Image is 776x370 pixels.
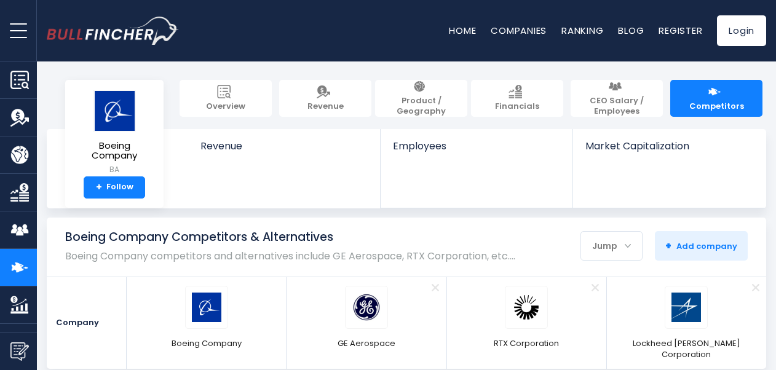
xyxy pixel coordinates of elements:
div: Company [47,277,127,369]
button: +Add company [655,231,748,261]
a: Blog [618,24,644,37]
strong: + [96,182,102,193]
span: Revenue [307,101,344,112]
img: bullfincher logo [47,17,179,45]
span: Financials [495,101,539,112]
img: RTX logo [512,293,541,322]
a: Employees [381,129,572,173]
span: RTX Corporation [494,338,559,349]
span: Boeing Company [75,141,154,161]
a: Remove [425,277,446,299]
div: Jump [581,233,642,259]
a: Go to homepage [47,17,179,45]
p: Boeing Company competitors and alternatives include GE Aerospace, RTX Corporation, etc.… [65,250,515,262]
a: Remove [745,277,766,299]
h1: Boeing Company Competitors & Alternatives [65,230,515,245]
span: Boeing Company [172,338,242,349]
a: Revenue [188,129,381,173]
img: GE logo [352,293,381,322]
a: LMT logo Lockheed [PERSON_NAME] Corporation [611,286,762,360]
span: Market Capitalization [585,140,753,152]
a: Market Capitalization [573,129,765,173]
a: Overview [180,80,272,117]
a: Register [659,24,702,37]
a: Revenue [279,80,371,117]
a: Companies [491,24,547,37]
span: Add company [665,240,737,251]
span: Product / Geography [381,96,461,117]
a: GE logo GE Aerospace [338,286,395,360]
span: Overview [206,101,245,112]
a: Financials [471,80,563,117]
img: BA logo [192,293,221,322]
a: Competitors [670,80,762,117]
a: CEO Salary / Employees [571,80,663,117]
span: Employees [393,140,560,152]
a: BA logo Boeing Company [172,286,242,360]
span: Competitors [689,101,744,112]
span: GE Aerospace [338,338,395,349]
a: RTX logo RTX Corporation [494,286,559,360]
span: CEO Salary / Employees [577,96,657,117]
a: Home [449,24,476,37]
a: Boeing Company BA [74,90,154,176]
small: BA [75,164,154,175]
strong: + [665,238,671,253]
a: Remove [585,277,606,299]
a: Product / Geography [375,80,467,117]
span: Revenue [200,140,368,152]
span: Lockheed [PERSON_NAME] Corporation [611,338,762,360]
a: Ranking [561,24,603,37]
a: Login [717,15,766,46]
a: +Follow [84,176,145,199]
img: LMT logo [671,293,701,322]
